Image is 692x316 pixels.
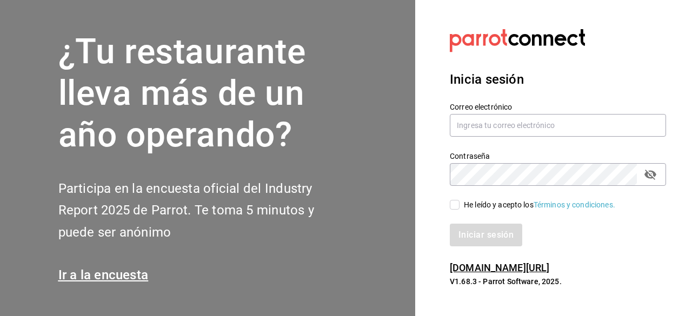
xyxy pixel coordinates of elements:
input: Ingresa tu correo electrónico [450,114,666,137]
a: Ir a la encuesta [58,267,149,283]
h2: Participa en la encuesta oficial del Industry Report 2025 de Parrot. Te toma 5 minutos y puede se... [58,178,350,244]
label: Contraseña [450,152,666,160]
a: [DOMAIN_NAME][URL] [450,262,549,273]
div: He leído y acepto los [464,199,615,211]
a: Términos y condiciones. [534,200,615,209]
label: Correo electrónico [450,103,666,111]
h3: Inicia sesión [450,70,666,89]
p: V1.68.3 - Parrot Software, 2025. [450,276,666,287]
h1: ¿Tu restaurante lleva más de un año operando? [58,31,350,156]
button: passwordField [641,165,660,184]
